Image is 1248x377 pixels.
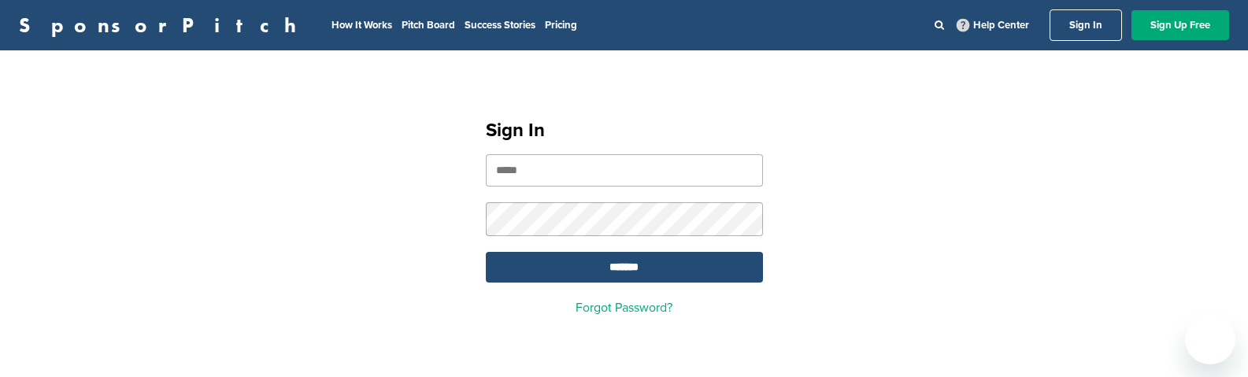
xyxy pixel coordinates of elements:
[19,15,306,35] a: SponsorPitch
[486,116,763,145] h1: Sign In
[545,19,577,31] a: Pricing
[402,19,455,31] a: Pitch Board
[465,19,535,31] a: Success Stories
[576,300,672,316] a: Forgot Password?
[331,19,392,31] a: How It Works
[1131,10,1229,40] a: Sign Up Free
[1185,314,1235,364] iframe: Button to launch messaging window
[954,16,1032,35] a: Help Center
[1050,9,1122,41] a: Sign In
